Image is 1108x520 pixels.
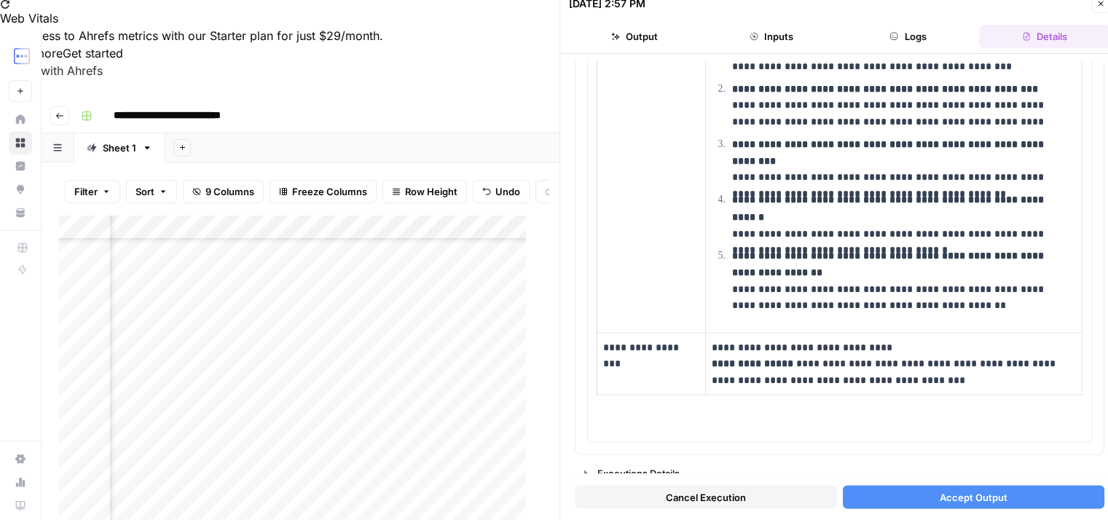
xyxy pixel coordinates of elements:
button: Sort [126,180,177,203]
a: Home [9,108,32,131]
span: Freeze Columns [292,184,367,199]
a: Opportunities [9,178,32,201]
a: Insights [9,154,32,178]
a: Learning Hub [9,494,32,517]
span: Filter [74,184,98,199]
button: Get started [63,44,123,62]
button: Filter [65,180,120,203]
button: Undo [473,180,530,203]
a: Your Data [9,201,32,224]
span: Sort [135,184,154,199]
a: Sheet 1 [74,133,165,162]
button: Accept Output [843,485,1105,508]
a: Settings [9,447,32,470]
div: Executions Details [597,465,1095,480]
span: Accept Output [940,489,1007,504]
button: Output [569,25,700,48]
div: Sheet 1 [103,141,136,155]
a: Usage [9,470,32,494]
button: Inputs [706,25,837,48]
button: Logs [843,25,974,48]
button: Executions Details [575,461,1104,484]
button: Row Height [382,180,467,203]
button: Freeze Columns [270,180,377,203]
span: Cancel Execution [666,489,746,504]
span: Undo [495,184,520,199]
a: Browse [9,131,32,154]
button: 9 Columns [183,180,264,203]
button: Cancel Execution [575,485,837,508]
span: 9 Columns [205,184,254,199]
span: Row Height [405,184,457,199]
